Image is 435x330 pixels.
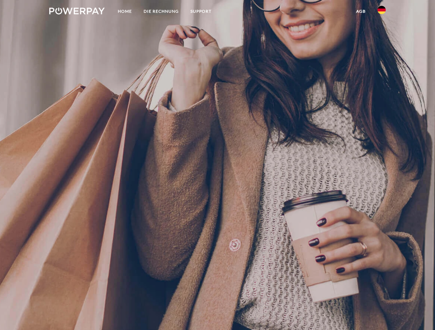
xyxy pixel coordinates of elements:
[185,5,217,18] a: SUPPORT
[377,6,386,14] img: de
[112,5,138,18] a: Home
[138,5,185,18] a: DIE RECHNUNG
[350,5,372,18] a: agb
[49,8,105,14] img: logo-powerpay-white.svg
